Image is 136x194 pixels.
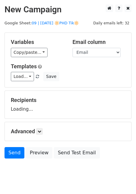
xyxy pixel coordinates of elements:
[43,72,59,81] button: Save
[73,39,125,45] h5: Email column
[5,21,79,25] small: Google Sheet:
[11,97,125,103] h5: Recipients
[11,39,63,45] h5: Variables
[11,97,125,112] div: Loading...
[54,147,100,159] a: Send Test Email
[11,48,48,57] a: Copy/paste...
[5,147,24,159] a: Send
[11,63,37,69] a: Templates
[11,72,34,81] a: Load...
[91,21,131,25] a: Daily emails left: 32
[91,20,131,26] span: Daily emails left: 32
[26,147,52,159] a: Preview
[5,5,131,15] h2: New Campaign
[32,21,79,25] a: 09 | [DATE] 🔆PHD Tik🔆
[11,128,125,135] h5: Advanced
